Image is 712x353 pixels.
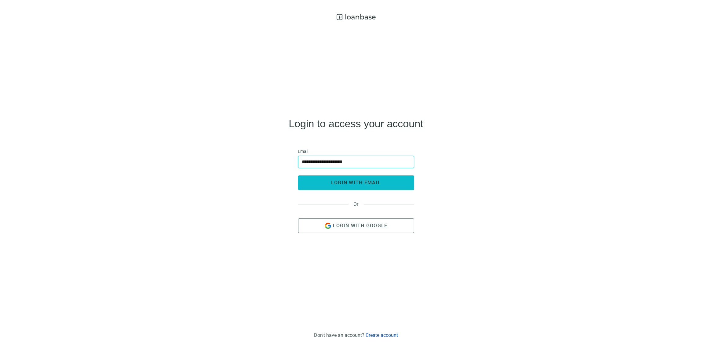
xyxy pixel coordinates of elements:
button: login with email [298,175,414,190]
span: login with email [331,180,381,186]
h4: Login to access your account [289,119,423,128]
button: Login with Google [298,218,414,233]
div: Don't have an account? [314,332,398,338]
span: Login with Google [333,223,387,229]
span: Or [349,201,364,207]
span: Email [298,148,309,155]
a: Create account [366,332,398,338]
